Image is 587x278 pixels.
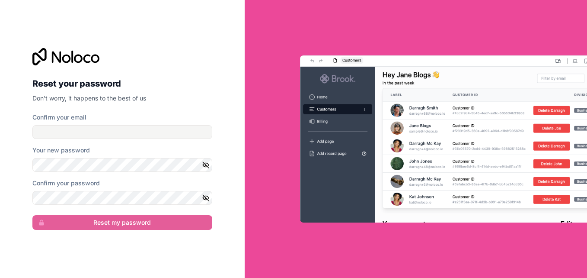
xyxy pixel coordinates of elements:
h2: Reset your password [32,76,212,91]
p: Don't worry, it happens to the best of us [32,94,212,103]
label: Confirm your email [32,113,86,122]
button: Reset my password [32,215,212,230]
label: Confirm your password [32,179,100,187]
input: Confirm password [32,191,212,205]
input: Password [32,158,212,172]
label: Your new password [32,146,90,155]
input: Email address [32,125,212,139]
